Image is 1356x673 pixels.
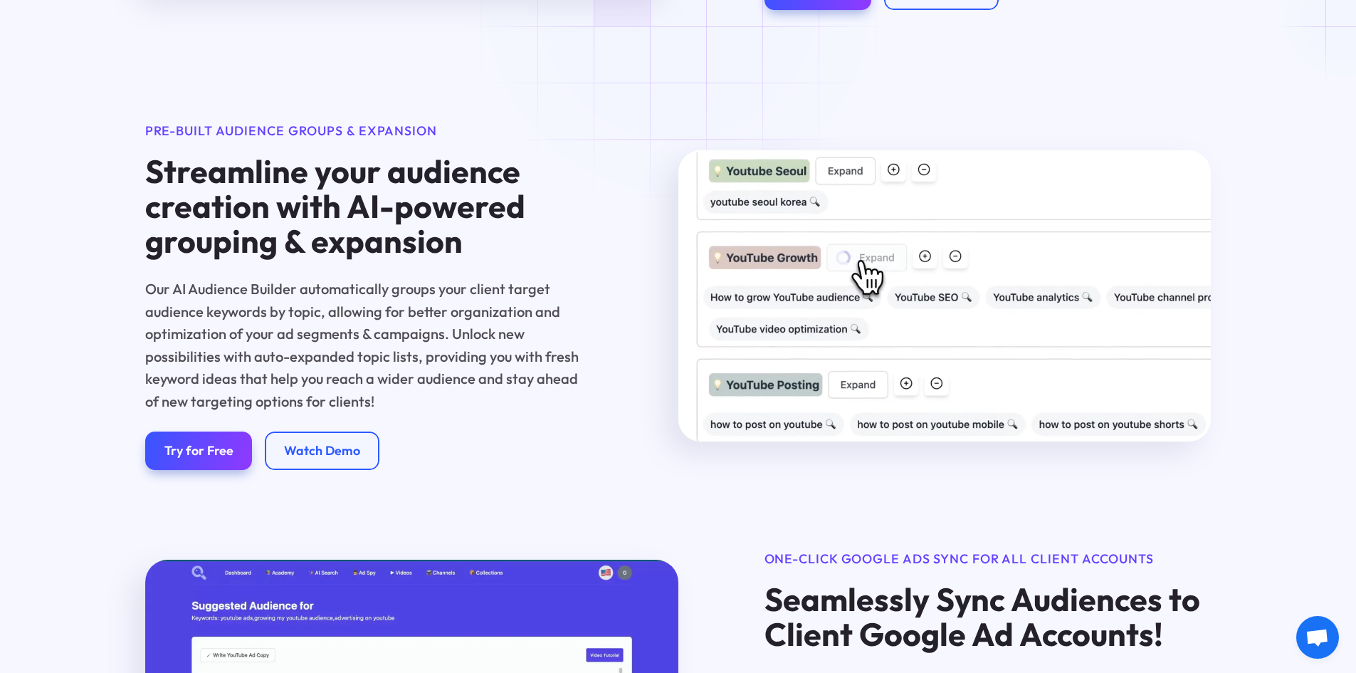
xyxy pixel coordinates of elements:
p: Our AI Audience Builder automatically groups your client target audience keywords by topic, allow... [145,278,592,412]
a: Open chat [1296,616,1339,659]
div: PRE-BUILT AUDIENCE GROUPS & EXPANSION [145,122,592,141]
div: Try for Free [164,443,233,459]
div: ONE-CLICK GOOGLE ADS SYNC for All Client Accounts [764,550,1212,569]
h4: Streamline your audience creation with AI-powered grouping & expansion [145,154,592,259]
h4: Seamlessly Sync Audiences to Client Google Ad Accounts! [764,582,1212,652]
div: Watch Demo [284,443,360,459]
a: Try for Free [145,432,253,470]
a: Watch Demo [265,432,379,470]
